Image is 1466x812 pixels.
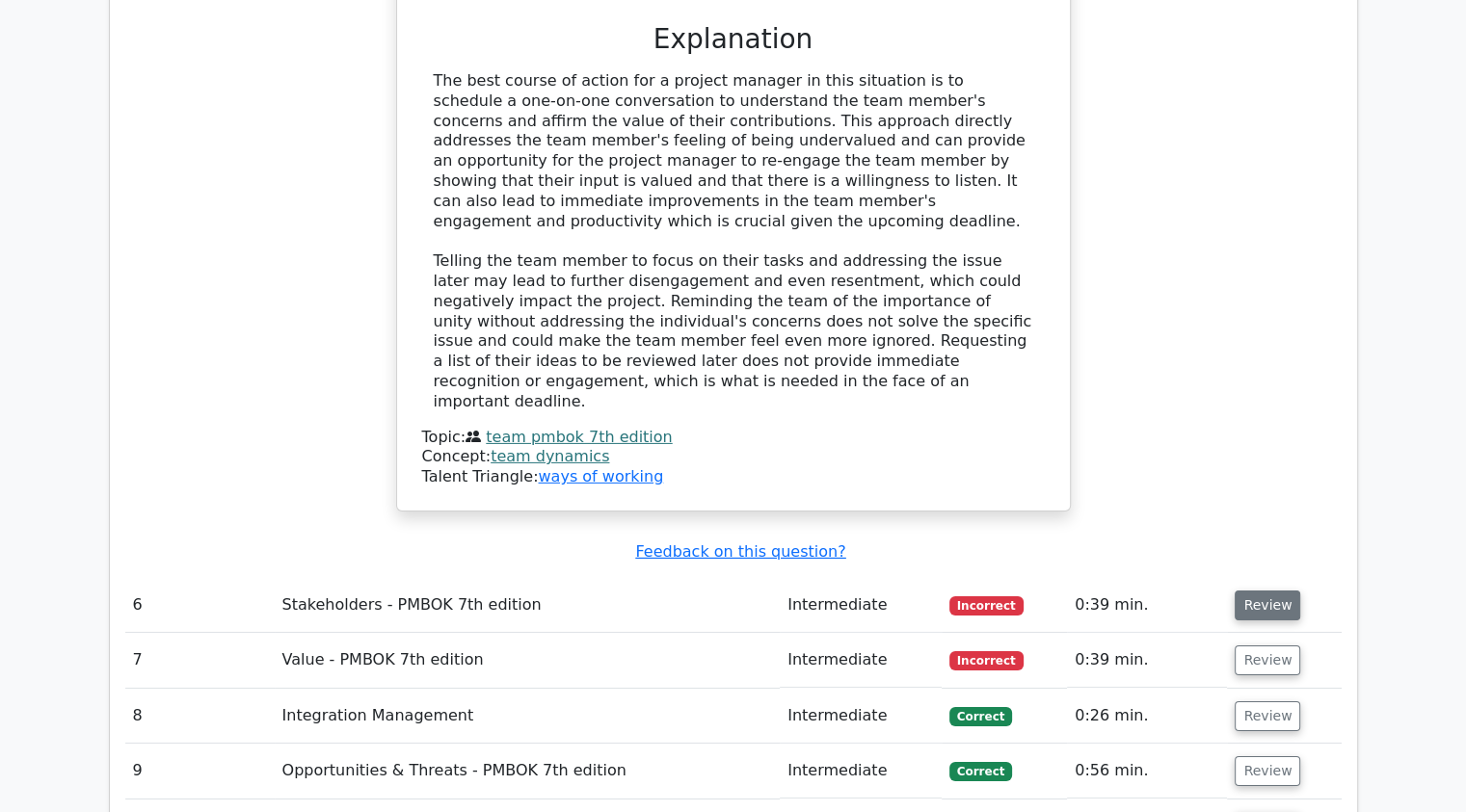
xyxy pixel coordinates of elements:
td: 8 [125,689,275,744]
td: 0:56 min. [1067,744,1227,799]
button: Review [1235,756,1300,786]
td: 0:39 min. [1067,633,1227,688]
td: Stakeholders - PMBOK 7th edition [275,578,781,633]
button: Review [1235,701,1300,731]
span: Correct [949,707,1012,726]
td: Value - PMBOK 7th edition [275,633,781,688]
div: Concept: [422,447,1045,467]
button: Review [1235,590,1300,620]
td: 0:26 min. [1067,689,1227,744]
button: Review [1235,645,1300,675]
a: team pmbok 7th edition [486,428,672,446]
td: Opportunities & Threats - PMBOK 7th edition [275,744,781,799]
td: 0:39 min. [1067,578,1227,633]
span: Incorrect [949,651,1024,670]
td: Intermediate [780,744,942,799]
td: 7 [125,633,275,688]
h3: Explanation [434,23,1033,56]
div: Topic: [422,428,1045,448]
a: ways of working [538,467,663,485]
a: team dynamics [491,447,609,465]
td: Integration Management [275,689,781,744]
span: Correct [949,762,1012,781]
div: Talent Triangle: [422,428,1045,487]
td: 6 [125,578,275,633]
a: Feedback on this question? [635,542,845,561]
td: Intermediate [780,578,942,633]
td: Intermediate [780,689,942,744]
span: Incorrect [949,596,1024,616]
td: 9 [125,744,275,799]
td: Intermediate [780,633,942,688]
div: The best course of action for a project manager in this situation is to schedule a one-on-one con... [434,71,1033,412]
